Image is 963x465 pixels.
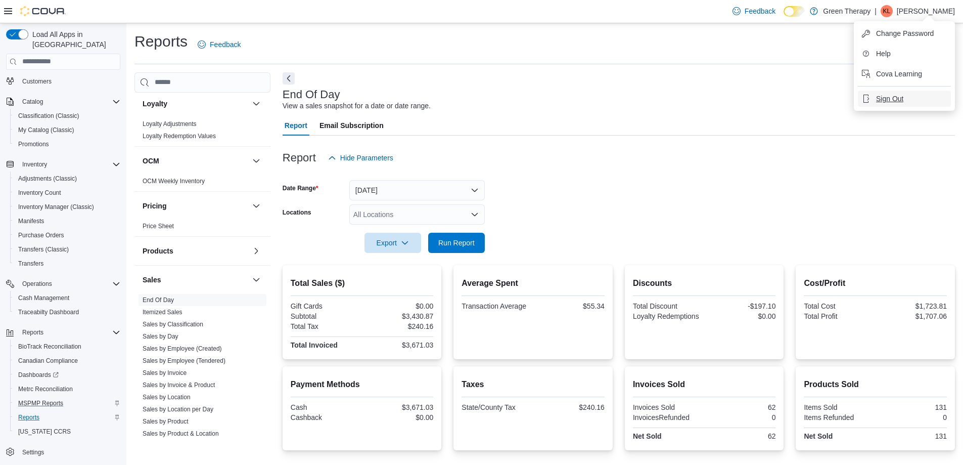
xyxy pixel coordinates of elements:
button: MSPMP Reports [10,396,124,410]
h3: Sales [143,275,161,285]
button: Settings [2,445,124,459]
div: Transaction Average [462,302,531,310]
button: Manifests [10,214,124,228]
a: Metrc Reconciliation [14,383,77,395]
span: Traceabilty Dashboard [18,308,79,316]
img: Cova [20,6,66,16]
p: [PERSON_NAME] [897,5,955,17]
button: Catalog [2,95,124,109]
button: Transfers (Classic) [10,242,124,257]
h2: Invoices Sold [633,378,776,391]
button: Reports [10,410,124,425]
span: Transfers (Classic) [18,245,69,253]
button: Cova Learning [858,66,951,82]
strong: Net Sold [804,432,833,440]
div: $3,430.87 [364,312,433,320]
button: Inventory Manager (Classic) [10,200,124,214]
input: Dark Mode [784,6,805,17]
a: Sales by Location per Day [143,406,213,413]
span: Metrc Reconciliation [14,383,120,395]
span: Transfers [14,258,120,270]
a: Canadian Compliance [14,355,82,367]
span: Sales by Product & Location [143,430,219,438]
span: Reports [18,413,39,421]
span: Sales by Classification [143,320,203,328]
span: Feedback [210,39,241,50]
a: My Catalog (Classic) [14,124,78,136]
span: Customers [18,74,120,87]
p: | [875,5,877,17]
h2: Products Sold [804,378,947,391]
span: Canadian Compliance [18,357,78,365]
span: Inventory [22,160,47,168]
span: Reports [22,328,43,336]
span: Customers [22,77,52,86]
div: Total Profit [804,312,873,320]
div: 0 [706,413,775,421]
a: Customers [18,75,56,88]
span: Load All Apps in [GEOGRAPHIC_DATA] [28,29,120,50]
span: Reports [18,326,120,339]
span: Promotions [14,138,120,150]
button: Next [283,72,295,84]
span: Metrc Reconciliation [18,385,73,393]
button: Inventory Count [10,186,124,200]
span: Sales by Employee (Tendered) [143,357,225,365]
strong: Total Invoiced [291,341,338,349]
a: Itemized Sales [143,309,182,316]
a: Sales by Product [143,418,189,425]
div: Loyalty Redemptions [633,312,702,320]
button: Hide Parameters [324,148,397,168]
button: Export [364,233,421,253]
button: OCM [143,156,248,166]
span: Sales by Location [143,393,191,401]
span: Classification (Classic) [14,110,120,122]
span: Canadian Compliance [14,355,120,367]
div: Total Discount [633,302,702,310]
span: Promotions [18,140,49,148]
span: Cova Learning [876,69,922,79]
h2: Cost/Profit [804,277,947,289]
h3: OCM [143,156,159,166]
div: View a sales snapshot for a date or date range. [283,101,431,111]
span: Feedback [745,6,775,16]
a: Sales by Invoice & Product [143,382,215,389]
a: Sales by Employee (Tendered) [143,357,225,364]
span: Dashboards [14,369,120,381]
div: $3,671.03 [364,403,433,411]
div: Cash [291,403,360,411]
span: Manifests [18,217,44,225]
a: Dashboards [14,369,63,381]
a: Sales by Location [143,394,191,401]
button: [DATE] [349,180,485,200]
span: Washington CCRS [14,426,120,438]
span: Loyalty Redemption Values [143,132,216,140]
button: Loyalty [250,98,262,110]
a: Sales by Day [143,333,178,340]
span: Purchase Orders [18,231,64,239]
a: Manifests [14,215,48,227]
button: Products [250,245,262,257]
span: [US_STATE] CCRS [18,428,71,436]
button: Canadian Compliance [10,354,124,368]
div: 62 [706,432,775,440]
a: Feedback [728,1,779,21]
a: OCM Weekly Inventory [143,178,205,185]
span: Inventory Count [14,187,120,199]
a: Adjustments (Classic) [14,173,81,185]
div: Items Sold [804,403,873,411]
button: Inventory [2,157,124,172]
span: Dashboards [18,371,59,379]
span: Inventory Count [18,189,61,197]
span: MSPMP Reports [14,397,120,409]
button: OCM [250,155,262,167]
button: Operations [18,278,56,290]
p: Green Therapy [823,5,870,17]
span: Inventory Manager (Classic) [18,203,94,211]
span: Adjustments (Classic) [14,173,120,185]
div: $1,707.06 [878,312,947,320]
a: Settings [18,446,48,458]
a: Cash Management [14,292,73,304]
span: BioTrack Reconciliation [14,341,120,353]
